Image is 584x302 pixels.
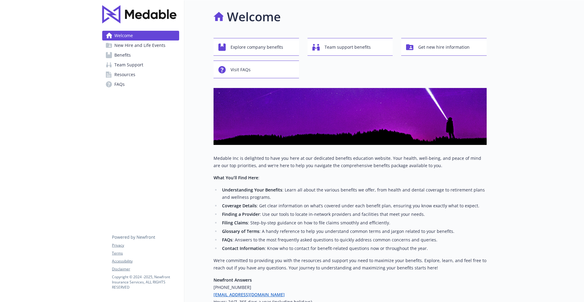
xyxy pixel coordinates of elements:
a: Benefits [102,50,179,60]
strong: Finding a Provider [222,211,260,217]
strong: FAQs [222,237,232,243]
strong: Glossary of Terms [222,228,259,234]
a: Terms [112,251,179,256]
p: Copyright © 2024 - 2025 , Newfront Insurance Services, ALL RIGHTS RESERVED [112,274,179,290]
span: Visit FAQs [231,64,251,75]
span: FAQs [114,79,125,89]
strong: Newfront Answers [214,277,252,283]
a: Team Support [102,60,179,70]
img: overview page banner [214,88,487,145]
button: Visit FAQs [214,61,299,78]
strong: Understanding Your Benefits [222,187,282,193]
p: We’re committed to providing you with the resources and support you need to maximize your benefit... [214,257,487,272]
li: : Get clear information on what’s covered under each benefit plan, ensuring you know exactly what... [220,202,487,209]
span: Benefits [114,50,131,60]
button: Team support benefits [308,38,393,56]
a: New Hire and Life Events [102,40,179,50]
a: Accessibility [112,258,179,264]
span: Get new hire information [418,41,470,53]
span: Welcome [114,31,133,40]
a: Disclaimer [112,266,179,272]
span: Team Support [114,60,143,70]
a: FAQs [102,79,179,89]
li: : Know who to contact for benefit-related questions now or throughout the year. [220,245,487,252]
h1: Welcome [227,8,281,26]
li: : Answers to the most frequently asked questions to quickly address common concerns and queries. [220,236,487,244]
span: Explore company benefits [231,41,283,53]
span: New Hire and Life Events [114,40,165,50]
h5: [PHONE_NUMBER] [214,284,487,291]
li: : A handy reference to help you understand common terms and jargon related to your benefits. [220,228,487,235]
li: : Use our tools to locate in-network providers and facilities that meet your needs. [220,211,487,218]
p: : [214,174,487,181]
button: Explore company benefits [214,38,299,56]
strong: Contact Information [222,245,265,251]
li: : Learn all about the various benefits we offer, from health and dental coverage to retirement pl... [220,186,487,201]
a: Resources [102,70,179,79]
button: Get new hire information [401,38,487,56]
a: Privacy [112,243,179,248]
p: Medable Inc is delighted to have you here at our dedicated benefits education website. Your healt... [214,155,487,169]
span: Team support benefits [325,41,371,53]
a: Welcome [102,31,179,40]
span: Resources [114,70,135,79]
strong: What You’ll Find Here [214,175,258,181]
strong: Filing Claims [222,220,248,226]
li: : Step-by-step guidance on how to file claims smoothly and efficiently. [220,219,487,226]
a: [EMAIL_ADDRESS][DOMAIN_NAME] [214,292,285,297]
strong: Coverage Details [222,203,257,209]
